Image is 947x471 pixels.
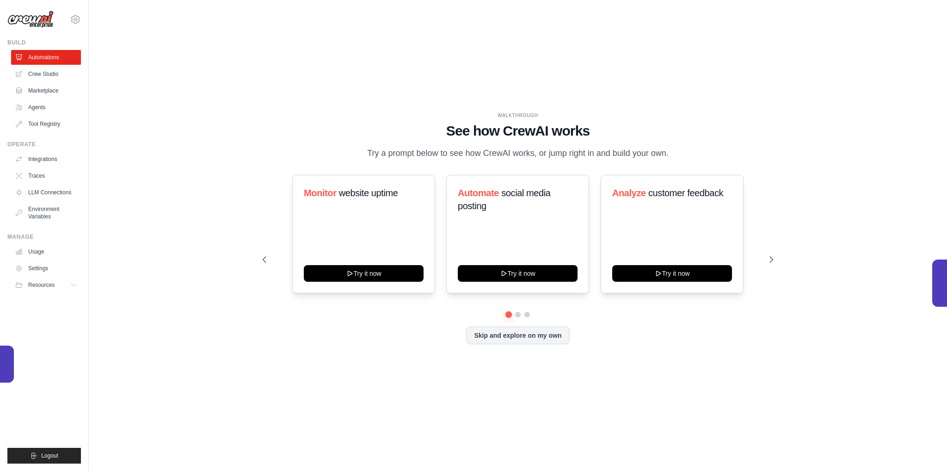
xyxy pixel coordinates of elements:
[11,83,81,98] a: Marketplace
[458,188,551,211] span: social media posting
[466,327,569,344] button: Skip and explore on my own
[11,50,81,65] a: Automations
[11,168,81,183] a: Traces
[7,233,81,241] div: Manage
[11,152,81,167] a: Integrations
[304,188,337,198] span: Monitor
[612,265,732,282] button: Try it now
[7,39,81,46] div: Build
[11,244,81,259] a: Usage
[11,202,81,224] a: Environment Variables
[11,117,81,131] a: Tool Registry
[458,188,499,198] span: Automate
[458,265,578,282] button: Try it now
[7,448,81,464] button: Logout
[363,147,673,160] p: Try a prompt below to see how CrewAI works, or jump right in and build your own.
[11,100,81,115] a: Agents
[28,281,55,289] span: Resources
[263,112,773,119] div: WALKTHROUGH
[304,265,424,282] button: Try it now
[339,188,398,198] span: website uptime
[41,452,58,459] span: Logout
[263,123,773,139] h1: See how CrewAI works
[11,278,81,292] button: Resources
[612,188,646,198] span: Analyze
[11,261,81,276] a: Settings
[11,67,81,81] a: Crew Studio
[11,185,81,200] a: LLM Connections
[7,141,81,148] div: Operate
[7,11,54,28] img: Logo
[648,188,723,198] span: customer feedback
